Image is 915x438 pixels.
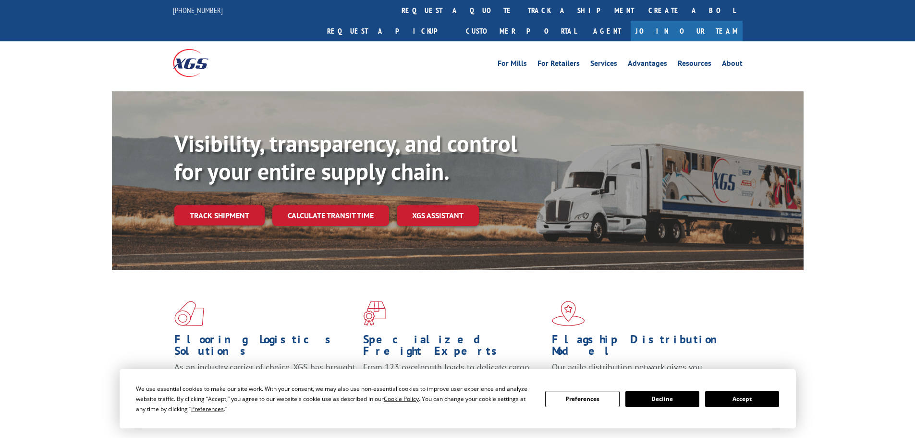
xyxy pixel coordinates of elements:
[320,21,459,41] a: Request a pickup
[584,21,631,41] a: Agent
[174,128,517,186] b: Visibility, transparency, and control for your entire supply chain.
[705,391,779,407] button: Accept
[537,60,580,70] a: For Retailers
[174,362,355,396] span: As an industry carrier of choice, XGS has brought innovation and dedication to flooring logistics...
[545,391,619,407] button: Preferences
[174,205,265,225] a: Track shipment
[631,21,743,41] a: Join Our Team
[363,362,545,404] p: From 123 overlength loads to delicate cargo, our experienced staff knows the best way to move you...
[625,391,699,407] button: Decline
[628,60,667,70] a: Advantages
[272,205,389,226] a: Calculate transit time
[552,362,729,384] span: Our agile distribution network gives you nationwide inventory management on demand.
[552,301,585,326] img: xgs-icon-flagship-distribution-model-red
[174,334,356,362] h1: Flooring Logistics Solutions
[590,60,617,70] a: Services
[722,60,743,70] a: About
[397,205,479,226] a: XGS ASSISTANT
[191,405,224,413] span: Preferences
[498,60,527,70] a: For Mills
[459,21,584,41] a: Customer Portal
[174,301,204,326] img: xgs-icon-total-supply-chain-intelligence-red
[384,395,419,403] span: Cookie Policy
[363,301,386,326] img: xgs-icon-focused-on-flooring-red
[552,334,733,362] h1: Flagship Distribution Model
[173,5,223,15] a: [PHONE_NUMBER]
[136,384,534,414] div: We use essential cookies to make our site work. With your consent, we may also use non-essential ...
[363,334,545,362] h1: Specialized Freight Experts
[120,369,796,428] div: Cookie Consent Prompt
[678,60,711,70] a: Resources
